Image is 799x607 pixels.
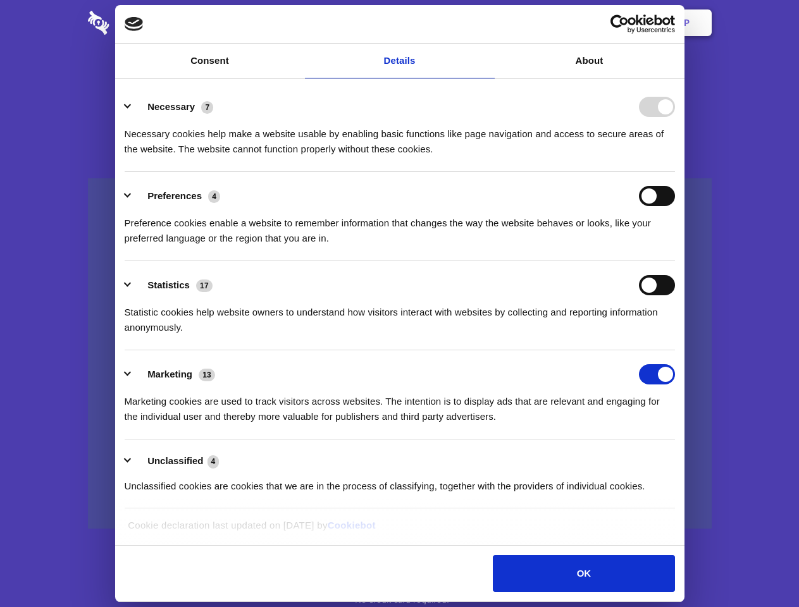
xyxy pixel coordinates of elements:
a: Wistia video thumbnail [88,178,712,529]
button: Marketing (13) [125,364,223,384]
button: OK [493,555,674,592]
iframe: Drift Widget Chat Controller [736,544,784,592]
div: Statistic cookies help website owners to understand how visitors interact with websites by collec... [125,295,675,335]
a: Usercentrics Cookiebot - opens in a new window [564,15,675,34]
button: Preferences (4) [125,186,228,206]
span: 17 [196,279,213,292]
a: Login [574,3,629,42]
img: logo [125,17,144,31]
a: Consent [115,44,305,78]
a: Cookiebot [328,520,376,530]
label: Necessary [147,101,195,112]
label: Statistics [147,279,190,290]
h4: Auto-redaction of sensitive data, encrypted data sharing and self-destructing private chats. Shar... [88,115,712,157]
div: Unclassified cookies are cookies that we are in the process of classifying, together with the pro... [125,469,675,494]
button: Statistics (17) [125,275,221,295]
div: Necessary cookies help make a website usable by enabling basic functions like page navigation and... [125,117,675,157]
a: Pricing [371,3,426,42]
span: 7 [201,101,213,114]
a: About [495,44,684,78]
div: Cookie declaration last updated on [DATE] by [118,518,681,543]
label: Preferences [147,190,202,201]
div: Preference cookies enable a website to remember information that changes the way the website beha... [125,206,675,246]
a: Contact [513,3,571,42]
span: 13 [199,369,215,381]
img: logo-wordmark-white-trans-d4663122ce5f474addd5e946df7df03e33cb6a1c49d2221995e7729f52c070b2.svg [88,11,196,35]
div: Marketing cookies are used to track visitors across websites. The intention is to display ads tha... [125,384,675,424]
span: 4 [208,190,220,203]
button: Necessary (7) [125,97,221,117]
span: 4 [207,455,220,468]
h1: Eliminate Slack Data Loss. [88,57,712,102]
label: Marketing [147,369,192,379]
a: Details [305,44,495,78]
button: Unclassified (4) [125,453,227,469]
